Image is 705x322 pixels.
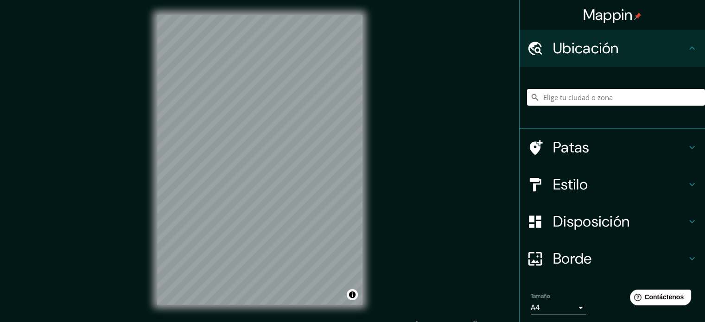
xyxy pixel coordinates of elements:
font: Ubicación [553,38,619,58]
iframe: Lanzador de widgets de ayuda [622,286,695,312]
font: Tamaño [531,292,550,300]
img: pin-icon.png [634,13,641,20]
div: Patas [520,129,705,166]
font: A4 [531,303,540,312]
font: Mappin [583,5,633,25]
input: Elige tu ciudad o zona [527,89,705,106]
div: Borde [520,240,705,277]
font: Patas [553,138,590,157]
font: Borde [553,249,592,268]
div: Disposición [520,203,705,240]
font: Disposición [553,212,629,231]
font: Estilo [553,175,588,194]
div: A4 [531,300,586,315]
div: Estilo [520,166,705,203]
canvas: Mapa [157,15,362,305]
button: Activar o desactivar atribución [347,289,358,300]
div: Ubicación [520,30,705,67]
